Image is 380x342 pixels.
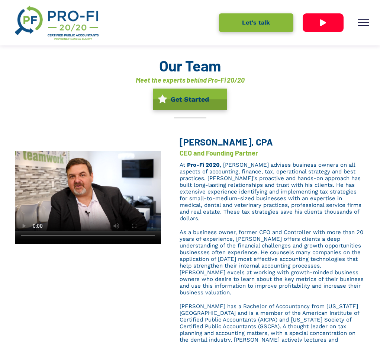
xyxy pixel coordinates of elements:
[136,76,245,84] font: Meet the experts behind Pro-Fi 20/20
[180,162,185,168] span: At
[180,229,364,296] span: As a business owner, former CFO and Controller with more than 20 years of experience, [PERSON_NAM...
[239,15,273,30] span: Let's talk
[180,162,361,222] span: , [PERSON_NAME] advises business owners on all aspects of accounting, finance, tax, operational s...
[153,89,227,110] a: Get Started
[354,13,373,32] button: menu
[168,92,212,107] span: Get Started
[187,162,220,168] a: Pro-Fi 2020
[159,57,221,74] font: Our Team
[180,136,273,147] span: [PERSON_NAME], CPA
[219,13,293,32] a: Let's talk
[15,6,99,40] img: A logo for pro-fi certified public accountants providing financial clarity
[180,149,258,157] font: CEO and Founding Partner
